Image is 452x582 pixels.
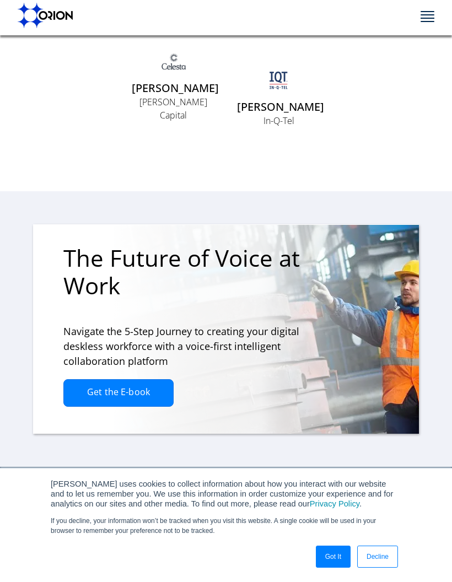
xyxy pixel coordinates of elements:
[18,3,73,28] img: Orion labs Black logo
[63,379,174,407] a: Get the E-book
[237,114,320,127] p: In-Q-Tel
[357,546,398,568] a: Decline
[258,69,300,91] img: InQTel logo
[63,324,339,369] h4: Navigate the 5-Step Journey to creating your digital deskless workforce with a voice-first intell...
[316,546,351,568] a: Got It
[237,99,324,114] span: [PERSON_NAME]
[51,516,401,536] p: If you decline, your information won’t be tracked when you visit this website. A single cookie wi...
[397,529,452,582] iframe: Chat Widget
[132,95,215,122] p: [PERSON_NAME] Capital
[310,499,359,508] a: Privacy Policy
[63,244,339,300] h3: The Future of Voice at Work
[132,80,219,95] span: [PERSON_NAME]
[154,52,193,73] img: Celesta logo
[51,479,393,508] span: [PERSON_NAME] uses cookies to collect information about how you interact with our website and to ...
